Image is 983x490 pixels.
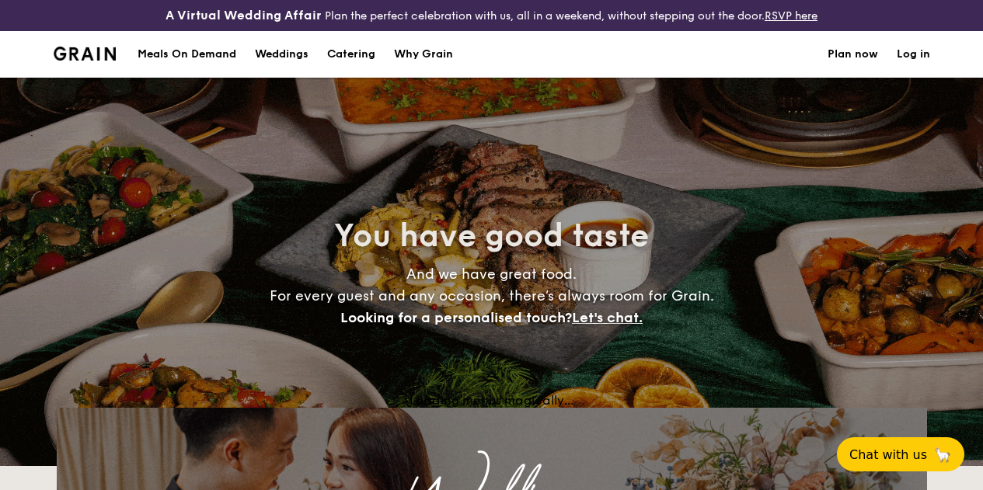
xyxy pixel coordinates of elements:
[334,217,649,255] span: You have good taste
[572,309,643,326] span: Let's chat.
[765,9,817,23] a: RSVP here
[164,6,819,25] div: Plan the perfect celebration with us, all in a weekend, without stepping out the door.
[138,31,236,78] div: Meals On Demand
[128,31,246,78] a: Meals On Demand
[340,309,572,326] span: Looking for a personalised touch?
[828,31,878,78] a: Plan now
[849,447,927,462] span: Chat with us
[897,31,930,78] a: Log in
[318,31,385,78] a: Catering
[57,393,927,408] div: Loading menus magically...
[933,446,952,464] span: 🦙
[246,31,318,78] a: Weddings
[166,6,322,25] h4: A Virtual Wedding Affair
[54,47,117,61] img: Grain
[394,31,453,78] div: Why Grain
[255,31,308,78] div: Weddings
[385,31,462,78] a: Why Grain
[270,266,714,326] span: And we have great food. For every guest and any occasion, there’s always room for Grain.
[54,47,117,61] a: Logotype
[837,437,964,471] button: Chat with us🦙
[327,31,375,78] h1: Catering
